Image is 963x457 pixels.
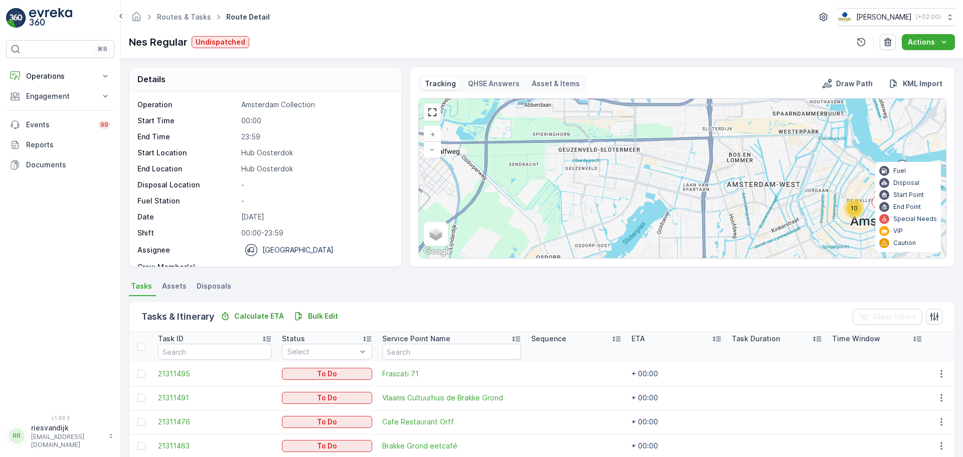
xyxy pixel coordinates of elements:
[137,394,145,402] div: Toggle Row Selected
[137,442,145,450] div: Toggle Row Selected
[425,105,440,120] a: View Fullscreen
[137,262,237,272] p: Crew Member(s)
[853,309,922,325] button: Clear Filters
[241,132,391,142] p: 23:59
[382,344,521,360] input: Search
[158,393,272,403] span: 21311491
[158,441,272,451] a: 21311463
[224,12,272,22] span: Route Detail
[262,245,334,255] p: [GEOGRAPHIC_DATA]
[158,417,272,427] a: 21311476
[317,441,337,451] p: To Do
[382,441,521,451] a: Brakke Grond eetcafé
[158,369,272,379] a: 21311495
[532,79,580,89] p: Asset & Items
[26,91,94,101] p: Engagement
[241,180,391,190] p: -
[893,179,919,187] p: Disposal
[382,334,450,344] p: Service Point Name
[382,393,521,403] a: Vlaams Cultuurhuis de Brakke Grond
[26,71,94,81] p: Operations
[893,191,924,199] p: Start Point
[421,245,454,258] img: Google
[832,334,880,344] p: Time Window
[26,160,110,170] p: Documents
[317,393,337,403] p: To Do
[6,66,114,86] button: Operations
[421,245,454,258] a: Open this area in Google Maps (opens a new window)
[6,86,114,106] button: Engagement
[290,310,342,322] button: Bulk Edit
[100,121,108,129] p: 99
[838,8,955,26] button: [PERSON_NAME](+02:00)
[6,415,114,421] span: v 1.49.3
[626,410,727,434] td: + 00:00
[903,79,942,89] p: KML Import
[9,428,25,444] div: RR
[282,392,372,404] button: To Do
[192,36,249,48] button: Undispatched
[287,347,357,357] p: Select
[425,142,440,157] a: Zoom Out
[626,386,727,410] td: + 00:00
[6,423,114,449] button: RRriesvandijk[EMAIL_ADDRESS][DOMAIN_NAME]
[631,334,645,344] p: ETA
[234,311,284,321] p: Calculate ETA
[282,416,372,428] button: To Do
[317,417,337,427] p: To Do
[885,78,946,90] button: KML Import
[732,334,780,344] p: Task Duration
[137,73,166,85] p: Details
[838,12,852,23] img: basis-logo_rgb2x.png
[137,245,170,255] p: Assignee
[241,262,391,272] p: -
[131,15,142,24] a: Homepage
[241,228,391,238] p: 00:00-23:59
[6,8,26,28] img: logo
[197,281,231,291] span: Disposals
[282,368,372,380] button: To Do
[196,37,245,47] p: Undispatched
[893,167,906,175] p: Fuel
[137,164,237,174] p: End Location
[531,334,566,344] p: Sequence
[6,135,114,155] a: Reports
[282,334,305,344] p: Status
[468,79,520,89] p: QHSE Answers
[916,13,941,21] p: ( +02:00 )
[856,12,912,22] p: [PERSON_NAME]
[6,115,114,135] a: Events99
[430,145,435,153] span: −
[893,239,916,247] p: Caution
[893,227,903,235] p: VIP
[419,99,946,258] div: 0
[241,196,391,206] p: -
[31,423,103,433] p: riesvandijk
[241,164,391,174] p: Hub Oosterdok
[818,78,877,90] button: Draw Path
[382,417,521,427] a: Cafe Restaurant Orff
[382,369,521,379] span: Frascati 71
[137,116,237,126] p: Start Time
[131,281,152,291] span: Tasks
[129,35,188,50] p: Nes Regular
[141,310,214,324] p: Tasks & Itinerary
[430,130,435,138] span: +
[241,116,391,126] p: 00:00
[908,37,935,47] p: Actions
[137,418,145,426] div: Toggle Row Selected
[26,120,92,130] p: Events
[317,369,337,379] p: To Do
[425,127,440,142] a: Zoom In
[836,79,873,89] p: Draw Path
[137,180,237,190] p: Disposal Location
[157,13,211,21] a: Routes & Tasks
[162,281,187,291] span: Assets
[31,433,103,449] p: [EMAIL_ADDRESS][DOMAIN_NAME]
[241,212,391,222] p: [DATE]
[425,223,447,245] a: Layers
[26,140,110,150] p: Reports
[851,204,858,212] span: 10
[873,312,916,322] p: Clear Filters
[241,148,391,158] p: Hub Oosterdok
